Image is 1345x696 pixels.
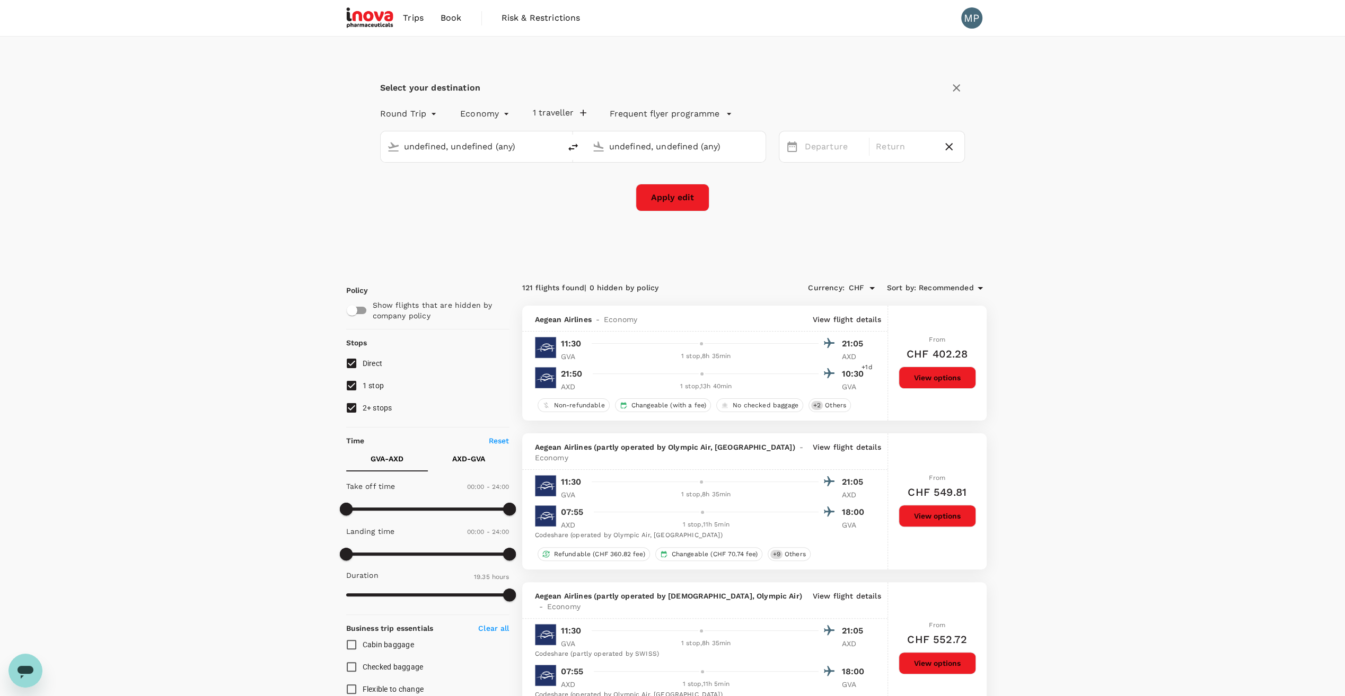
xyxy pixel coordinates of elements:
p: View flight details [813,442,881,463]
p: AXD [561,381,587,392]
img: A3 [535,665,556,686]
strong: Stops [346,338,367,347]
div: Select your destination [380,81,480,95]
div: 1 stop , 8h 35min [594,489,819,500]
p: 18:00 [842,506,868,519]
span: No checked baggage [728,401,803,410]
p: Frequent flyer programme [610,108,719,120]
strong: Business trip essentials [346,624,434,632]
span: Economy [535,452,568,463]
span: Economy [547,601,581,612]
div: 1 stop , 13h 40min [594,381,819,392]
span: Risk & Restrictions [502,12,581,24]
span: - [795,442,807,452]
p: Reset [489,435,509,446]
span: From [929,474,945,481]
div: Changeable (with a fee) [615,398,711,412]
span: Aegean Airlines (partly operated by [DEMOGRAPHIC_DATA], Olympic Air) [535,591,802,601]
span: Checked baggage [363,663,424,671]
input: Going to [609,138,743,155]
span: Flexible to change [363,685,424,693]
div: +2Others [808,398,851,412]
p: GVA [842,679,868,690]
p: GVA [561,351,587,362]
div: 1 stop , 8h 35min [594,638,819,649]
div: 121 flights found | 0 hidden by policy [522,282,754,294]
p: AXD [561,679,587,690]
p: Return [876,140,934,153]
p: 10:30 [842,368,868,380]
button: delete [560,135,586,160]
p: 21:50 [561,368,583,380]
button: Open [758,145,760,147]
span: + 9 [770,550,782,559]
span: Others [780,550,810,559]
span: Direct [363,359,383,368]
p: GVA [561,489,587,500]
span: 2+ stops [363,404,392,412]
button: 1 traveller [533,108,586,118]
div: Codeshare (operated by Olympic Air, [GEOGRAPHIC_DATA]) [535,530,868,541]
span: Aegean Airlines [535,314,592,325]
img: A3 [535,337,556,358]
span: From [929,621,945,629]
p: Policy [346,285,356,296]
div: Refundable (CHF 360.82 fee) [538,547,650,561]
p: Duration [346,570,379,581]
p: GVA - AXD [371,453,403,464]
div: Changeable (CHF 70.74 fee) [655,547,763,561]
h6: CHF 552.72 [907,631,967,648]
iframe: Button to launch messaging window [8,654,42,688]
p: AXD [561,520,587,530]
p: Departure [805,140,863,153]
span: Changeable (with a fee) [627,401,710,410]
img: A3 [535,367,556,388]
span: Changeable (CHF 70.74 fee) [667,550,762,559]
span: 00:00 - 24:00 [467,528,509,536]
p: View flight details [813,591,881,612]
p: GVA [842,381,868,392]
img: A3 [535,624,556,645]
p: 07:55 [561,506,584,519]
span: Others [821,401,850,410]
p: Clear all [478,623,509,633]
span: Currency : [808,282,844,294]
span: From [929,336,945,343]
p: Time [346,435,365,446]
p: 21:05 [842,624,868,637]
p: GVA [561,638,587,649]
button: View options [899,367,976,389]
span: - [592,314,604,325]
span: 00:00 - 24:00 [467,483,509,490]
p: View flight details [813,314,881,325]
button: Apply edit [636,184,709,211]
button: View options [899,652,976,674]
p: 11:30 [561,624,582,637]
button: View options [899,505,976,527]
div: Round Trip [380,105,439,122]
div: +9Others [768,547,810,561]
span: + 2 [811,401,823,410]
div: 1 stop , 11h 5min [594,679,819,690]
div: MP [961,7,982,29]
p: 21:05 [842,337,868,350]
img: A3 [535,505,556,527]
p: AXD [842,489,868,500]
span: Recommended [919,282,974,294]
input: Depart from [404,138,538,155]
p: 07:55 [561,665,584,678]
p: GVA [842,520,868,530]
p: Show flights that are hidden by company policy [373,300,502,321]
img: A3 [535,475,556,496]
span: Trips [403,12,424,24]
p: 21:05 [842,476,868,488]
div: Non-refundable [538,398,610,412]
h6: CHF 402.28 [907,345,968,362]
p: Landing time [346,526,395,537]
h6: CHF 549.81 [908,484,966,501]
p: 18:00 [842,665,868,678]
div: Codeshare (partly operated by SWISS) [535,649,868,659]
div: 1 stop , 11h 5min [594,520,819,530]
p: 11:30 [561,337,582,350]
div: No checked baggage [716,398,803,412]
